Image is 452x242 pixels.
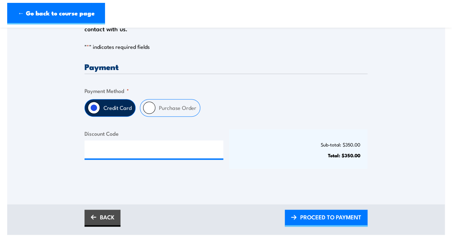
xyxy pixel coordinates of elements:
span: Speak to a specialist CALL [311,8,367,28]
legend: Payment Method [85,87,129,95]
span: PROCEED TO PAYMENT [300,208,361,227]
label: Discount Code [85,129,223,138]
strong: Total: $350.00 [328,152,360,159]
a: BACK [85,210,120,227]
a: ← Go back to course page [7,3,105,24]
a: PROCEED TO PAYMENT [285,210,367,227]
label: Credit Card [100,99,135,116]
p: " " indicates required fields [85,43,367,50]
label: Purchase Order [155,99,200,116]
h3: Payment [85,62,367,71]
p: Sub-total: $350.00 [236,142,361,147]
